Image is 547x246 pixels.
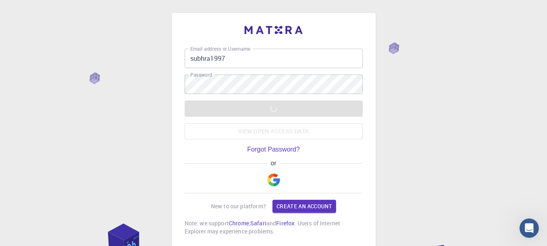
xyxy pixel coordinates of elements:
[250,219,266,227] a: Safari
[276,219,294,227] a: Firefox
[519,218,539,238] iframe: Intercom live chat
[190,45,250,52] label: Email address or Username
[16,6,45,13] span: Support
[272,200,336,213] a: Create an account
[185,219,363,235] p: Note: we support , and . Users of Internet Explorer may experience problems.
[229,219,249,227] a: Chrome
[211,202,266,210] p: New to our platform?
[267,160,280,167] span: or
[267,173,280,186] img: Google
[190,71,212,78] label: Password
[247,146,300,153] a: Forgot Password?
